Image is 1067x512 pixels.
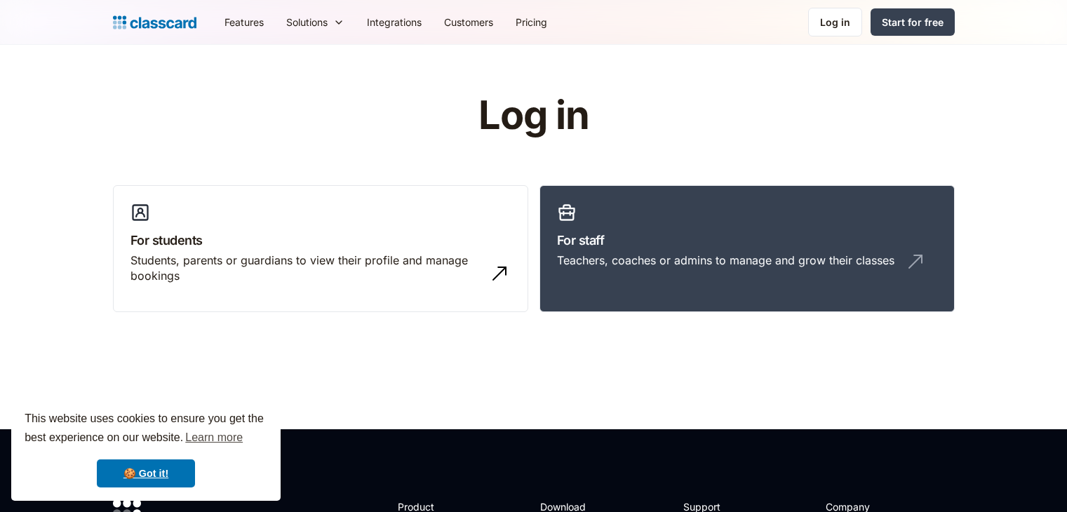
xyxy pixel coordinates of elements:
div: Start for free [882,15,944,29]
a: home [113,13,196,32]
a: For staffTeachers, coaches or admins to manage and grow their classes [539,185,955,313]
div: Teachers, coaches or admins to manage and grow their classes [557,252,894,268]
a: Customers [433,6,504,38]
a: Features [213,6,275,38]
a: Start for free [871,8,955,36]
div: Solutions [286,15,328,29]
a: dismiss cookie message [97,459,195,487]
h3: For students [130,231,511,250]
div: Students, parents or guardians to view their profile and manage bookings [130,252,483,284]
a: For studentsStudents, parents or guardians to view their profile and manage bookings [113,185,528,313]
h1: Log in [311,94,756,137]
a: Log in [808,8,862,36]
div: Log in [820,15,850,29]
a: learn more about cookies [183,427,245,448]
span: This website uses cookies to ensure you get the best experience on our website. [25,410,267,448]
div: cookieconsent [11,397,281,501]
a: Integrations [356,6,433,38]
div: Solutions [275,6,356,38]
a: Pricing [504,6,558,38]
h3: For staff [557,231,937,250]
